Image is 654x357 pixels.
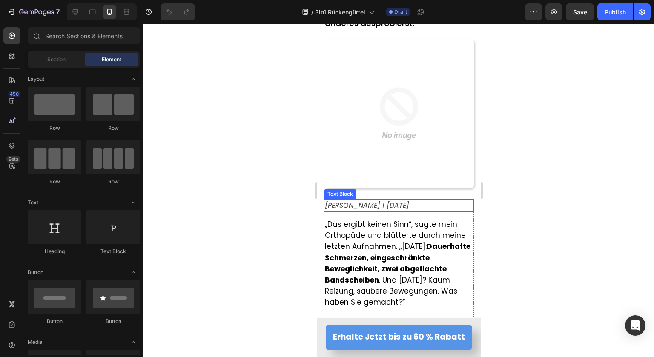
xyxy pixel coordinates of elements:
[28,199,38,206] span: Text
[161,3,195,20] div: Undo/Redo
[6,156,20,163] div: Beta
[28,75,44,83] span: Layout
[8,91,20,97] div: 450
[315,8,365,17] span: 3in1 Rückengürtel
[28,124,81,132] div: Row
[28,268,43,276] span: Button
[28,27,140,44] input: Search Sections & Elements
[126,266,140,279] span: Toggle open
[86,248,140,255] div: Text Block
[28,338,43,346] span: Media
[126,335,140,349] span: Toggle open
[625,315,645,336] div: Open Intercom Messenger
[317,24,481,357] iframe: Design area
[56,7,60,17] p: 7
[86,124,140,132] div: Row
[126,72,140,86] span: Toggle open
[86,317,140,325] div: Button
[566,3,594,20] button: Save
[3,3,63,20] button: 7
[47,56,66,63] span: Section
[126,196,140,209] span: Toggle open
[394,8,407,16] span: Draft
[28,178,81,186] div: Row
[102,56,121,63] span: Element
[86,178,140,186] div: Row
[605,8,626,17] div: Publish
[573,9,587,16] span: Save
[597,3,633,20] button: Publish
[311,8,313,17] span: /
[28,317,81,325] div: Button
[28,248,81,255] div: Heading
